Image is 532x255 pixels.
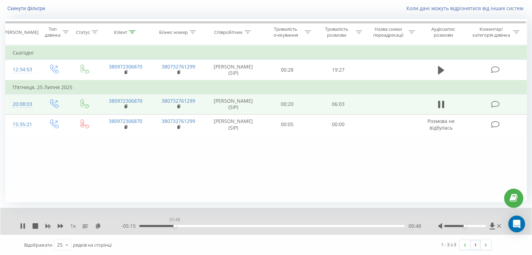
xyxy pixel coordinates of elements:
[262,114,313,134] td: 00:05
[121,223,139,229] span: - 05:15
[162,63,195,70] a: 380732761299
[73,242,112,248] span: рядків на сторінці
[319,26,354,38] div: Тривалість розмови
[427,118,455,131] span: Розмова не відбулась
[313,94,363,114] td: 06:03
[406,5,527,12] a: Коли дані можуть відрізнятися вiд інших систем
[313,114,363,134] td: 00:00
[109,97,142,104] a: 380972306870
[408,223,421,229] span: 00:48
[470,240,481,250] a: 1
[370,26,407,38] div: Назва схеми переадресації
[5,5,49,12] button: Скинути фільтри
[508,216,525,232] div: Open Intercom Messenger
[441,241,456,248] div: 1 - 3 з 3
[162,97,195,104] a: 380732761299
[159,29,188,35] div: Бізнес номер
[6,46,527,60] td: Сьогодні
[470,26,511,38] div: Коментар/категорія дзвінка
[313,60,363,80] td: 19:27
[109,63,142,70] a: 380972306870
[173,225,176,227] div: Accessibility label
[13,63,31,76] div: 12:34:53
[76,29,90,35] div: Статус
[268,26,303,38] div: Тривалість очікування
[114,29,127,35] div: Клієнт
[262,94,313,114] td: 00:20
[423,26,464,38] div: Аудіозапис розмови
[57,241,63,248] div: 25
[109,118,142,124] a: 380972306870
[13,97,31,111] div: 20:08:03
[205,114,262,134] td: [PERSON_NAME] (SIP)
[214,29,243,35] div: Співробітник
[3,29,38,35] div: [PERSON_NAME]
[13,118,31,131] div: 15:35:21
[168,215,182,225] div: 00:48
[262,60,313,80] td: 00:28
[44,26,61,38] div: Тип дзвінка
[463,225,466,227] div: Accessibility label
[70,223,76,229] span: 1 x
[24,242,52,248] span: Відображати
[205,60,262,80] td: [PERSON_NAME] (SIP)
[162,118,195,124] a: 380732761299
[205,94,262,114] td: [PERSON_NAME] (SIP)
[6,80,527,94] td: П’ятниця, 25 Липня 2025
